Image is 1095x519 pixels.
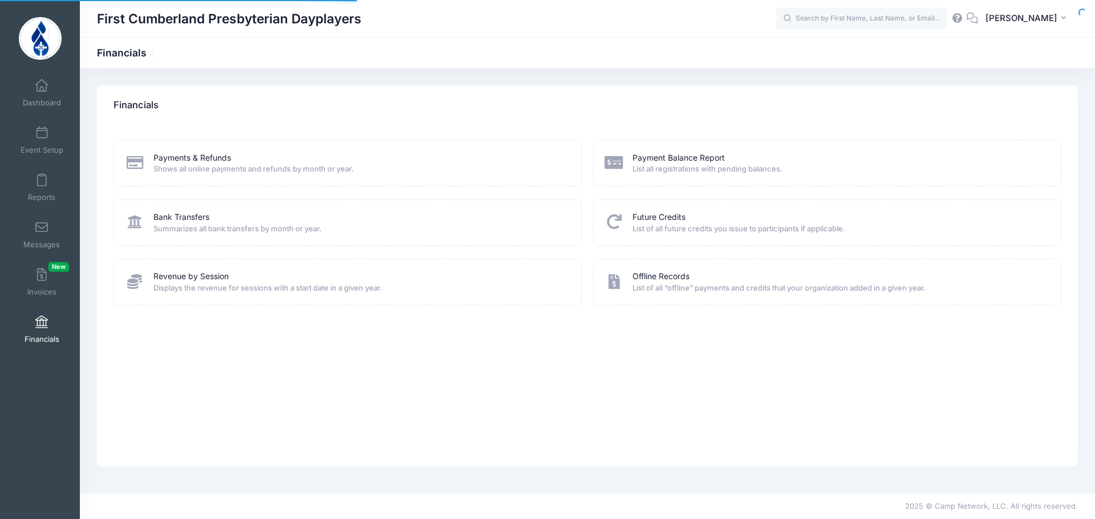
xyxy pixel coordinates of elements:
h1: Financials [97,47,156,59]
span: Shows all online payments and refunds by month or year. [153,164,567,175]
span: Reports [28,193,55,202]
a: Payment Balance Report [632,152,725,164]
span: List all registrations with pending balances. [632,164,1046,175]
a: Dashboard [15,73,69,113]
h1: First Cumberland Presbyterian Dayplayers [97,6,362,32]
span: Dashboard [23,98,61,108]
span: Displays the revenue for sessions with a start date in a given year. [153,283,567,294]
h4: Financials [113,89,159,122]
span: Financials [25,334,59,344]
a: InvoicesNew [15,262,69,302]
a: Reports [15,167,69,207]
span: List of all “offline” payments and credits that your organization added in a given year. [632,283,1046,294]
a: Offline Records [632,271,690,283]
a: Payments & Refunds [153,152,231,164]
a: Revenue by Session [153,271,229,283]
a: Future Credits [632,211,686,223]
input: Search by First Name, Last Name, or Email... [776,7,947,30]
span: List of all future credits you issue to participants if applicable. [632,223,1046,235]
span: 2025 © Camp Network, LLC. All rights reserved. [905,501,1078,510]
a: Event Setup [15,120,69,160]
span: Summarizes all bank transfers by month or year. [153,223,567,235]
span: [PERSON_NAME] [985,12,1057,24]
button: [PERSON_NAME] [978,6,1078,32]
span: Event Setup [21,145,63,155]
a: Messages [15,215,69,255]
span: New [48,262,69,272]
img: First Cumberland Presbyterian Dayplayers [19,17,62,60]
span: Invoices [27,287,56,297]
a: Bank Transfers [153,211,209,223]
a: Financials [15,309,69,349]
span: Messages [23,240,60,250]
